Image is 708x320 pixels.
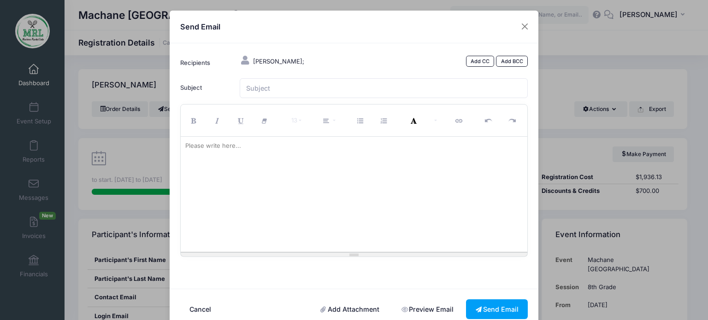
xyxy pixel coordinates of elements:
button: Unordered list (CTRL+SHIFT+NUM7) [349,107,373,134]
input: Subject [240,78,528,98]
div: Please write here... [181,137,246,155]
a: Preview Email [392,299,463,319]
button: Send Email [466,299,528,319]
button: Italic (CTRL+I) [206,107,230,134]
a: Add Attachment [311,299,389,319]
a: Add CC [466,56,495,67]
button: Ordered list (CTRL+SHIFT+NUM8) [373,107,397,134]
button: Recent Color [402,107,426,134]
button: Underline (CTRL+U) [230,107,254,134]
button: Paragraph [315,107,343,134]
button: Link (CTRL+K) [448,107,472,134]
div: Resize [181,252,528,256]
button: More Color [426,107,442,134]
a: Add BCC [496,56,528,67]
button: Bold (CTRL+B) [183,107,207,134]
button: Close [517,18,533,35]
button: Cancel [180,299,221,319]
h4: Send Email [180,21,220,32]
button: Font Size [283,107,309,134]
button: Undo (CTRL+Z) [478,107,501,134]
span: [PERSON_NAME]; [253,58,304,65]
button: Redo (CTRL+Y) [501,107,525,134]
span: 13 [291,116,297,124]
label: Recipients [176,53,235,72]
button: Remove Font Style (CTRL+\) [254,107,277,134]
label: Subject [176,78,235,98]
